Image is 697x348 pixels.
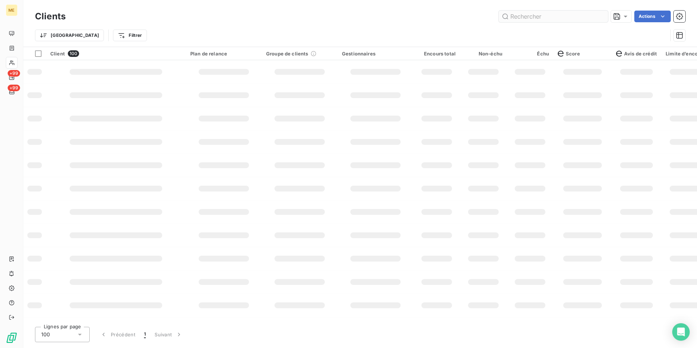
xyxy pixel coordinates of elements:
button: [GEOGRAPHIC_DATA] [35,30,104,41]
button: 1 [140,327,150,342]
input: Rechercher [499,11,608,22]
span: +99 [8,85,20,91]
button: Actions [634,11,671,22]
div: Échu [511,51,549,57]
span: 100 [68,50,79,57]
span: Score [558,51,580,57]
a: +99 [6,86,17,98]
div: Plan de relance [190,51,257,57]
span: 1 [144,331,146,338]
button: Suivant [150,327,187,342]
img: Logo LeanPay [6,332,17,344]
a: +99 [6,71,17,83]
div: Non-échu [464,51,502,57]
h3: Clients [35,10,66,23]
div: Encours total [418,51,456,57]
span: Groupe de clients [266,51,308,57]
span: +99 [8,70,20,77]
span: Avis de crédit [616,51,657,57]
div: ME [6,4,17,16]
span: 100 [41,331,50,338]
button: Filtrer [113,30,147,41]
span: Client [50,51,65,57]
div: Open Intercom Messenger [672,323,690,341]
button: Précédent [96,327,140,342]
div: Gestionnaires [342,51,409,57]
